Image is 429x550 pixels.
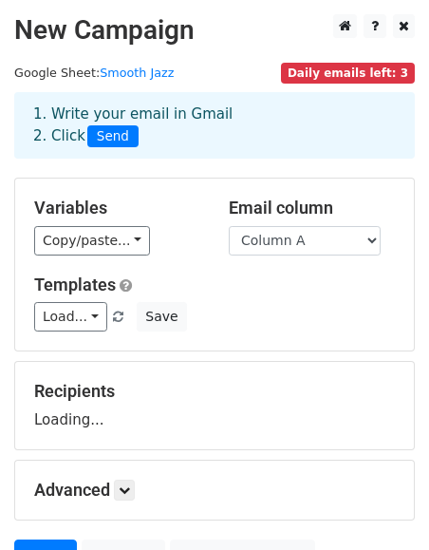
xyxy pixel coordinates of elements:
a: Copy/paste... [34,226,150,256]
h5: Email column [229,198,395,218]
h5: Variables [34,198,200,218]
a: Load... [34,302,107,332]
a: Smooth Jazz [100,66,174,80]
span: Send [87,125,139,148]
div: 1. Write your email in Gmail 2. Click [19,104,410,147]
a: Templates [34,275,116,294]
h5: Advanced [34,480,395,501]
h2: New Campaign [14,14,415,47]
small: Google Sheet: [14,66,174,80]
h5: Recipients [34,381,395,402]
a: Daily emails left: 3 [281,66,415,80]
div: Loading... [34,381,395,430]
button: Save [137,302,186,332]
span: Daily emails left: 3 [281,63,415,84]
